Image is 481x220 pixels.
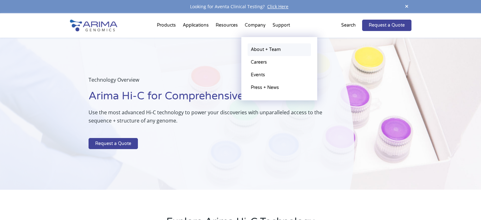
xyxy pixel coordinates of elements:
[248,56,311,69] a: Careers
[265,3,291,9] a: Click Here
[248,43,311,56] a: About + Team
[89,89,323,108] h1: Arima Hi-C for Comprehensive 3D Genomics
[70,20,117,31] img: Arima-Genomics-logo
[362,20,411,31] a: Request a Quote
[89,138,138,149] a: Request a Quote
[89,108,323,130] p: Use the most advanced Hi-C technology to power your discoveries with unparalleled access to the s...
[341,21,356,29] p: Search
[248,81,311,94] a: Press + News
[248,69,311,81] a: Events
[70,3,411,11] div: Looking for Aventa Clinical Testing?
[89,76,323,89] p: Technology Overview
